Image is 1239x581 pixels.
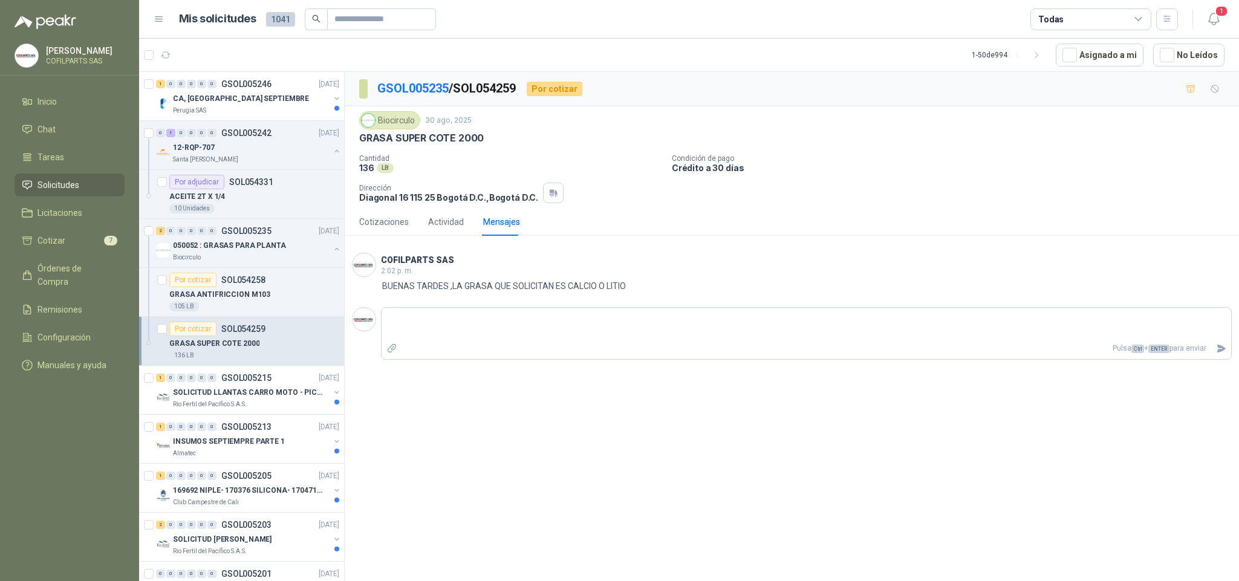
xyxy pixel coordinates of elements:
div: 1 [156,472,165,480]
a: Solicitudes [15,174,125,196]
span: ENTER [1148,345,1169,353]
div: 0 [207,374,216,382]
div: 0 [177,129,186,137]
p: GRASA SUPER COTE 2000 [169,338,259,349]
div: 1 [156,374,165,382]
p: [DATE] [319,519,339,531]
a: Inicio [15,90,125,113]
div: 136 LB [169,351,199,360]
p: GSOL005235 [221,227,272,235]
span: Tareas [37,151,64,164]
div: 0 [197,80,206,88]
img: Company Logo [15,44,38,67]
p: [DATE] [319,470,339,482]
div: 0 [197,227,206,235]
a: Cotizar7 [15,229,125,252]
p: Cantidad [359,154,662,163]
p: [PERSON_NAME] [46,47,122,55]
div: 2 [156,227,165,235]
div: 1 - 50 de 994 [972,45,1046,65]
p: Condición de pago [672,154,1234,163]
a: 1 0 0 0 0 0 GSOL005215[DATE] Company LogoSOLICITUD LLANTAS CARRO MOTO - PICHINDERio Fertil del Pa... [156,371,342,409]
p: [DATE] [319,128,339,139]
div: 0 [207,423,216,431]
p: COFILPARTS SAS [46,57,122,65]
div: 1 [156,80,165,88]
p: GSOL005205 [221,472,272,480]
div: 0 [207,472,216,480]
p: Club Campestre de Cali [173,498,239,507]
img: Company Logo [156,439,171,453]
div: 0 [197,521,206,529]
p: GSOL005203 [221,521,272,529]
button: No Leídos [1153,44,1224,67]
span: Cotizar [37,234,65,247]
p: 136 [359,163,374,173]
span: search [312,15,320,23]
span: Chat [37,123,56,136]
p: [DATE] [319,226,339,237]
span: Licitaciones [37,206,82,219]
p: Diagonal 16 115 25 Bogotá D.C. , Bogotá D.C. [359,192,538,203]
img: Company Logo [156,243,171,258]
a: 2 0 0 0 0 0 GSOL005203[DATE] Company LogoSOLICITUD [PERSON_NAME]Rio Fertil del Pacífico S.A.S. [156,518,342,556]
div: 0 [197,472,206,480]
button: 1 [1203,8,1224,30]
img: Company Logo [362,114,375,127]
p: GSOL005201 [221,570,272,578]
p: Almatec [173,449,196,458]
a: 0 1 0 0 0 0 GSOL005242[DATE] Company Logo12-RQP-707Santa [PERSON_NAME] [156,126,342,164]
div: 0 [207,80,216,88]
p: BUENAS TARDES ,LA GRASA QUE SOLICITAN ES CALCIO O LITIO [382,279,626,293]
p: GSOL005213 [221,423,272,431]
div: Mensajes [483,215,520,229]
button: Asignado a mi [1056,44,1143,67]
div: Por cotizar [169,322,216,336]
div: 0 [177,80,186,88]
img: Company Logo [353,308,376,331]
div: 0 [207,227,216,235]
span: Ctrl [1131,345,1144,353]
div: 0 [156,129,165,137]
a: Tareas [15,146,125,169]
a: Configuración [15,326,125,349]
p: / SOL054259 [377,79,517,98]
p: Rio Fertil del Pacífico S.A.S. [173,400,247,409]
div: 0 [197,374,206,382]
div: 0 [187,570,196,578]
div: 0 [177,472,186,480]
span: Manuales y ayuda [37,359,106,372]
p: Santa [PERSON_NAME] [173,155,238,164]
span: 1041 [266,12,295,27]
div: 0 [177,570,186,578]
div: Por adjudicar [169,175,224,189]
div: 0 [166,472,175,480]
p: [DATE] [319,421,339,433]
p: GSOL005242 [221,129,272,137]
div: Por cotizar [169,273,216,287]
p: [DATE] [319,568,339,580]
a: GSOL005235 [377,81,449,96]
div: Actividad [428,215,464,229]
div: 0 [166,521,175,529]
p: SOL054258 [221,276,265,284]
div: 0 [187,521,196,529]
p: 050052 : GRASAS PARA PLANTA [173,240,286,252]
a: 2 0 0 0 0 0 GSOL005235[DATE] Company Logo050052 : GRASAS PARA PLANTABiocirculo [156,224,342,262]
div: 2 [156,521,165,529]
h3: COFILPARTS SAS [381,257,454,264]
div: LB [377,163,394,173]
div: 0 [187,80,196,88]
img: Company Logo [156,96,171,111]
p: 12-RQP-707 [173,142,215,154]
div: 0 [177,374,186,382]
p: Crédito a 30 días [672,163,1234,173]
p: INSUMOS SEPTIEMPRE PARTE 1 [173,436,285,447]
span: Inicio [37,95,57,108]
span: Órdenes de Compra [37,262,113,288]
div: 0 [166,227,175,235]
div: 105 LB [169,302,199,311]
p: GRASA ANTIFRICCION M103 [169,289,270,300]
a: Por cotizarSOL054259GRASA SUPER COTE 2000136 LB [139,317,344,366]
img: Logo peakr [15,15,76,29]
